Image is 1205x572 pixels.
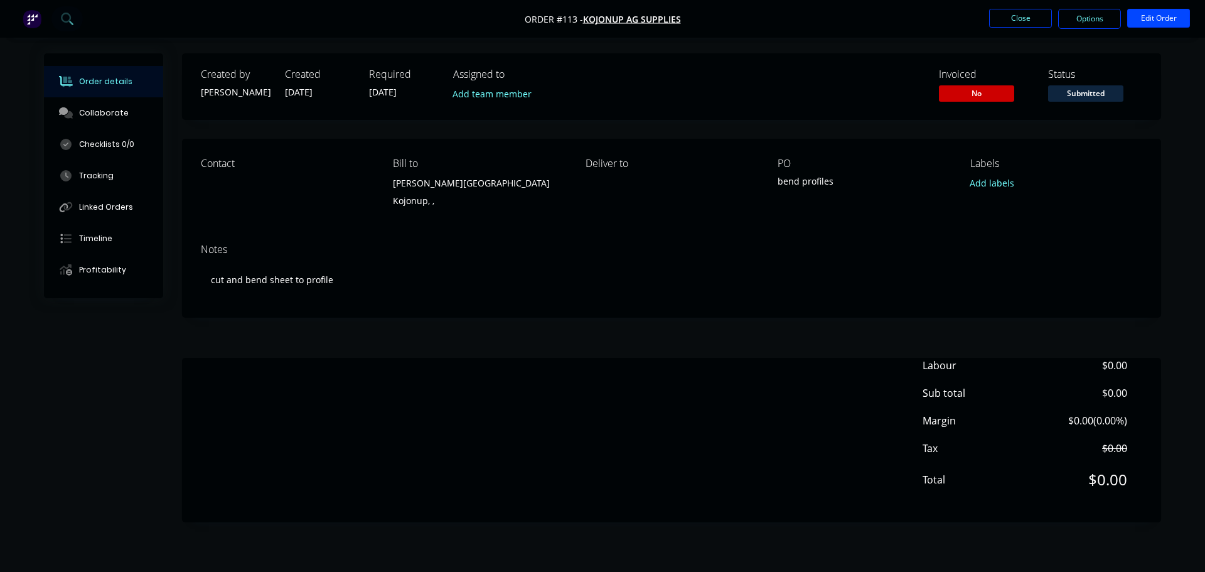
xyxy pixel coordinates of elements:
[44,66,163,97] button: Order details
[201,158,373,170] div: Contact
[970,158,1142,170] div: Labels
[79,76,132,87] div: Order details
[393,192,565,210] div: Kojonup, ,
[446,85,538,102] button: Add team member
[1058,9,1121,29] button: Options
[44,129,163,160] button: Checklists 0/0
[1048,85,1123,104] button: Submitted
[1048,85,1123,101] span: Submitted
[1034,468,1127,491] span: $0.00
[778,175,935,192] div: bend profiles
[79,202,133,213] div: Linked Orders
[1034,413,1127,428] span: $0.00 ( 0.00 %)
[923,413,1034,428] span: Margin
[586,158,758,170] div: Deliver to
[963,175,1020,192] button: Add labels
[923,441,1034,456] span: Tax
[525,13,583,25] span: Order #113 -
[285,68,354,80] div: Created
[1034,441,1127,456] span: $0.00
[1048,68,1142,80] div: Status
[393,158,565,170] div: Bill to
[1127,9,1190,28] button: Edit Order
[453,68,579,80] div: Assigned to
[201,85,270,99] div: [PERSON_NAME]
[989,9,1052,28] button: Close
[44,254,163,286] button: Profitability
[369,68,438,80] div: Required
[79,107,129,119] div: Collaborate
[201,68,270,80] div: Created by
[44,97,163,129] button: Collaborate
[79,139,134,150] div: Checklists 0/0
[778,158,950,170] div: PO
[939,85,1014,101] span: No
[393,175,565,215] div: [PERSON_NAME][GEOGRAPHIC_DATA]Kojonup, ,
[923,358,1034,373] span: Labour
[201,261,1142,299] div: cut and bend sheet to profile
[1034,358,1127,373] span: $0.00
[79,264,126,276] div: Profitability
[369,86,397,98] span: [DATE]
[79,170,114,181] div: Tracking
[1034,386,1127,401] span: $0.00
[44,223,163,254] button: Timeline
[79,233,112,244] div: Timeline
[923,472,1034,487] span: Total
[923,386,1034,401] span: Sub total
[285,86,313,98] span: [DATE]
[939,68,1033,80] div: Invoiced
[393,175,565,192] div: [PERSON_NAME][GEOGRAPHIC_DATA]
[44,192,163,223] button: Linked Orders
[453,85,538,102] button: Add team member
[23,9,41,28] img: Factory
[201,244,1142,256] div: Notes
[44,160,163,192] button: Tracking
[583,13,681,25] a: KOJONUP AG SUPPLIES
